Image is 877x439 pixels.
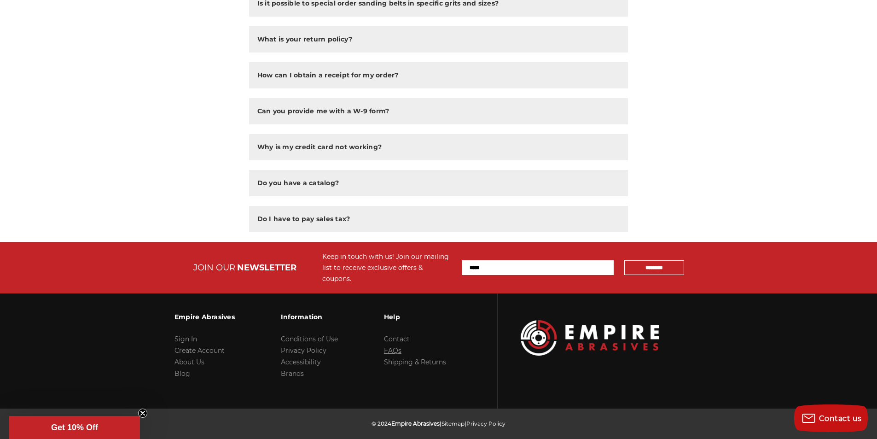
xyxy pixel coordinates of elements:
[249,98,628,124] button: Can you provide me with a W-9 form?
[249,26,628,53] button: What is your return policy?
[249,206,628,232] button: Do I have to pay sales tax?
[249,134,628,160] button: Why is my credit card not working?
[257,106,389,116] h2: Can you provide me with a W-9 form?
[819,414,862,423] span: Contact us
[257,214,350,224] h2: Do I have to pay sales tax?
[9,416,140,439] div: Get 10% OffClose teaser
[466,420,505,427] a: Privacy Policy
[174,369,190,378] a: Blog
[384,358,446,366] a: Shipping & Returns
[441,420,465,427] a: Sitemap
[384,335,410,343] a: Contact
[257,142,382,152] h2: Why is my credit card not working?
[174,335,197,343] a: Sign In
[281,369,304,378] a: Brands
[384,346,401,355] a: FAQs
[193,263,235,273] span: JOIN OUR
[794,404,868,432] button: Contact us
[281,335,338,343] a: Conditions of Use
[51,423,98,432] span: Get 10% Off
[372,418,505,429] p: © 2024 | |
[138,409,147,418] button: Close teaser
[384,307,446,327] h3: Help
[391,420,440,427] span: Empire Abrasives
[174,307,235,327] h3: Empire Abrasives
[521,320,659,356] img: Empire Abrasives Logo Image
[174,346,225,355] a: Create Account
[281,358,321,366] a: Accessibility
[237,263,296,273] span: NEWSLETTER
[174,358,204,366] a: About Us
[281,346,326,355] a: Privacy Policy
[249,62,628,88] button: How can I obtain a receipt for my order?
[281,307,338,327] h3: Information
[249,170,628,196] button: Do you have a catalog?
[257,35,353,44] h2: What is your return policy?
[257,70,399,80] h2: How can I obtain a receipt for my order?
[322,251,453,284] div: Keep in touch with us! Join our mailing list to receive exclusive offers & coupons.
[257,178,339,188] h2: Do you have a catalog?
